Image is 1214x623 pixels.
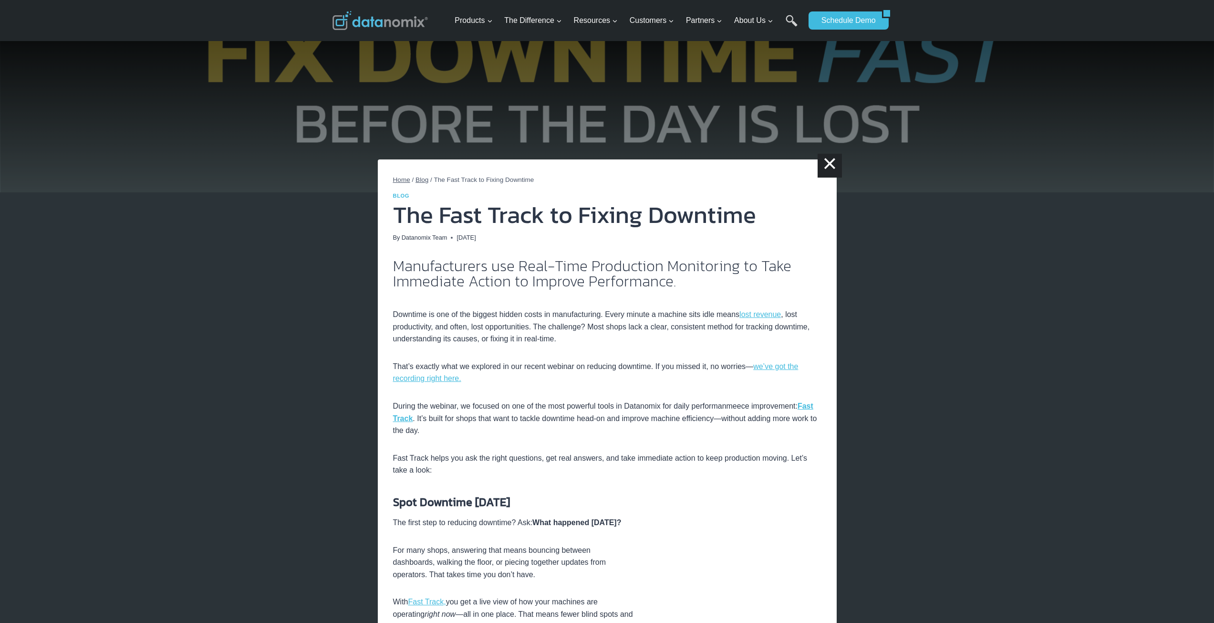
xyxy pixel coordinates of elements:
[686,14,722,27] span: Partners
[393,296,821,345] p: Downtime is one of the biggest hidden costs in manufacturing. Every minute a machine sits idle me...
[809,11,882,30] a: Schedule Demo
[393,360,821,385] p: That’s exactly what we explored in our recent webinar on reducing downtime. If you missed it, no ...
[393,402,813,422] a: Fast Track
[393,452,821,476] p: Fast Track helps you ask the right questions, get real answers, and take immediate action to keep...
[434,176,534,183] span: The Fast Track to Fixing Downtime
[532,518,621,527] strong: What happened [DATE]?
[451,5,804,36] nav: Primary Navigation
[393,193,410,199] a: Blog
[393,203,821,227] h1: The Fast Track to Fixing Downtime
[408,598,446,606] a: Fast Track,
[415,176,428,183] a: Blog
[393,517,821,529] p: The first step to reducing downtime? Ask:
[393,400,821,437] p: During the webinar, we focused on one of the most powerful tools in Datanomix for daily performan...
[430,176,432,183] span: /
[630,14,674,27] span: Customers
[393,544,821,581] p: For many shops, answering that means bouncing between dashboards, walking the floor, or piecing t...
[734,14,773,27] span: About Us
[457,233,476,243] time: [DATE]
[393,494,510,510] strong: Spot Downtime [DATE]
[393,233,400,243] span: By
[332,11,428,30] img: Datanomix
[818,154,841,178] a: ×
[574,14,618,27] span: Resources
[739,310,781,318] a: lost revenue
[402,234,447,241] a: Datanomix Team
[425,610,456,618] em: right now
[455,14,492,27] span: Products
[393,258,821,289] h2: Manufacturers use Real-Time Production Monitoring to Take Immediate Action to Improve Performance.
[393,176,410,183] a: Home
[412,176,414,183] span: /
[393,175,821,185] nav: Breadcrumbs
[786,15,798,36] a: Search
[504,14,562,27] span: The Difference
[5,454,158,618] iframe: Popup CTA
